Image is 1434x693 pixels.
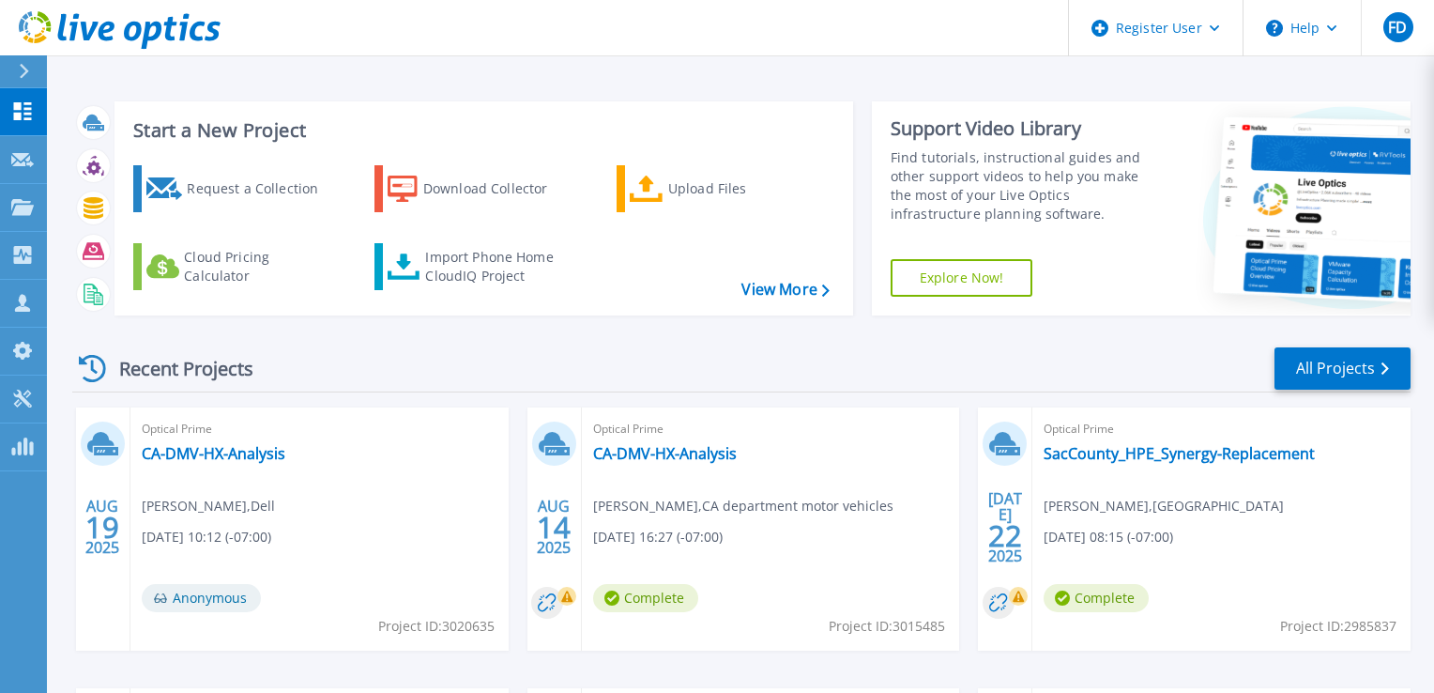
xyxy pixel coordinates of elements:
[187,170,337,208] div: Request a Collection
[142,444,285,463] a: CA-DMV-HX-Analysis
[537,519,571,535] span: 14
[1044,419,1399,439] span: Optical Prime
[142,419,497,439] span: Optical Prime
[378,616,495,637] span: Project ID: 3020635
[133,243,343,290] a: Cloud Pricing Calculator
[142,496,275,516] span: [PERSON_NAME] , Dell
[741,281,829,299] a: View More
[425,248,572,285] div: Import Phone Home CloudIQ Project
[423,170,573,208] div: Download Collector
[1388,20,1407,35] span: FD
[593,444,737,463] a: CA-DMV-HX-Analysis
[142,584,261,612] span: Anonymous
[84,493,120,562] div: AUG 2025
[988,528,1022,544] span: 22
[829,616,945,637] span: Project ID: 3015485
[374,165,584,212] a: Download Collector
[133,165,343,212] a: Request a Collection
[891,148,1161,223] div: Find tutorials, instructional guides and other support videos to help you make the most of your L...
[593,496,893,516] span: [PERSON_NAME] , CA department motor vehicles
[1044,496,1284,516] span: [PERSON_NAME] , [GEOGRAPHIC_DATA]
[593,419,949,439] span: Optical Prime
[593,584,698,612] span: Complete
[72,346,279,392] div: Recent Projects
[142,527,271,547] span: [DATE] 10:12 (-07:00)
[1044,444,1315,463] a: SacCounty_HPE_Synergy-Replacement
[85,519,119,535] span: 19
[536,493,572,562] div: AUG 2025
[987,493,1023,562] div: [DATE] 2025
[1280,616,1396,637] span: Project ID: 2985837
[1274,347,1411,390] a: All Projects
[593,527,723,547] span: [DATE] 16:27 (-07:00)
[184,248,334,285] div: Cloud Pricing Calculator
[891,116,1161,141] div: Support Video Library
[617,165,826,212] a: Upload Files
[1044,527,1173,547] span: [DATE] 08:15 (-07:00)
[668,170,818,208] div: Upload Files
[133,120,829,141] h3: Start a New Project
[1044,584,1149,612] span: Complete
[891,259,1033,297] a: Explore Now!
